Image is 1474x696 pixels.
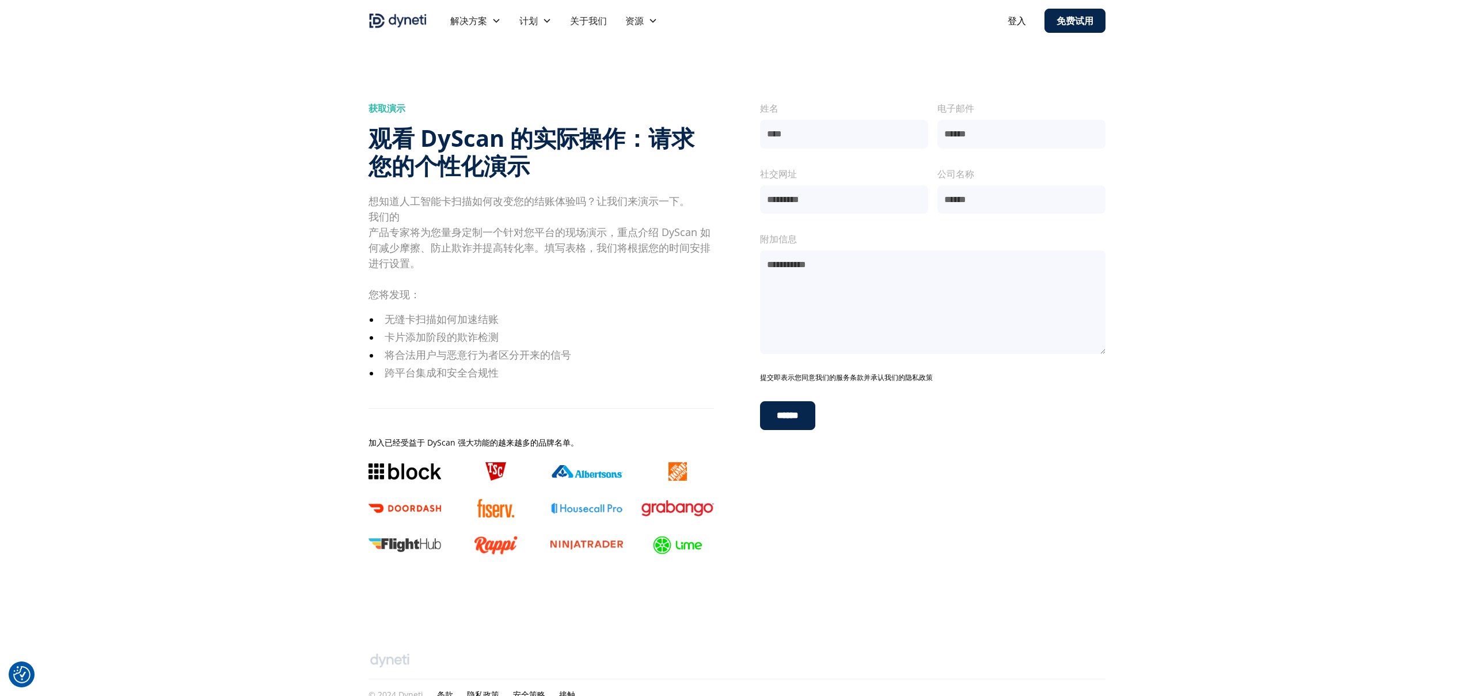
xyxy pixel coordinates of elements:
[368,287,420,301] font: 您将发现：
[519,14,538,27] font: 计划
[550,465,623,478] img: 艾伯森
[1057,14,1093,27] font: 免费试用
[653,536,702,554] img: 石灰标志
[13,666,31,683] img: 重新访问同意按钮
[368,651,411,670] img: Dyneti 灰色标志
[1044,9,1105,33] a: 免费试用
[368,463,441,480] img: 块状徽标
[760,101,1105,430] form: 演示表格
[477,499,514,518] img: Fiserv 徽标
[13,666,31,683] button: 同意偏好
[485,462,506,481] img: TSC
[937,102,974,115] font: 电子邮件
[368,102,405,115] font: 获取演示
[1008,14,1026,28] a: 登入
[760,168,797,180] font: 社交网址
[668,462,687,481] img: 家得宝徽标
[368,504,441,512] img: Doordash 徽标
[641,500,714,516] img: 格拉班戈
[474,536,518,554] img: Rappi 徽标
[937,168,974,180] font: 公司名称
[760,102,778,115] font: 姓名
[368,12,427,30] a: 家
[368,210,400,223] font: 我们的
[450,14,487,27] font: 解决方案
[385,330,499,344] font: 卡片添加阶段的欺诈检测
[385,366,499,379] font: 跨平台集成和安全合规性
[1008,14,1026,27] font: 登入
[368,225,711,270] font: 产品专家将为您量身定制一个针对您平台的现场演示，重点介绍 DyScan 如何减少摩擦、防止欺诈并提高转化率。填写表格，我们将根据您的时间安排进行设置。
[625,14,644,27] font: 资源
[550,503,623,514] img: Housecall 专业版
[760,233,797,245] font: 附加信息
[368,12,427,30] img: Dyneti 靛蓝标志
[570,14,607,27] font: 关于我们
[385,348,571,362] font: 将合法用户与恶意行为者区分开来的信号
[550,541,623,550] img: Ninjatrader 徽标
[368,194,690,208] font: 想知道人工智能卡扫描如何改变您的结账体验吗？让我们来演示一下。
[368,122,694,181] font: 观看 DyScan 的实际操作：请求您的个性化演示
[385,312,499,326] font: 无缝卡扫描如何加速结账
[368,437,579,448] font: 加入已经受益于 DyScan 强大功能的越来越多的品牌名单。
[441,9,510,32] div: 解决方案
[510,9,561,32] div: 计划
[760,372,933,382] font: 提交即表示您同意我们的服务条款并承认我们的隐私政策
[368,538,441,552] img: 飞行中心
